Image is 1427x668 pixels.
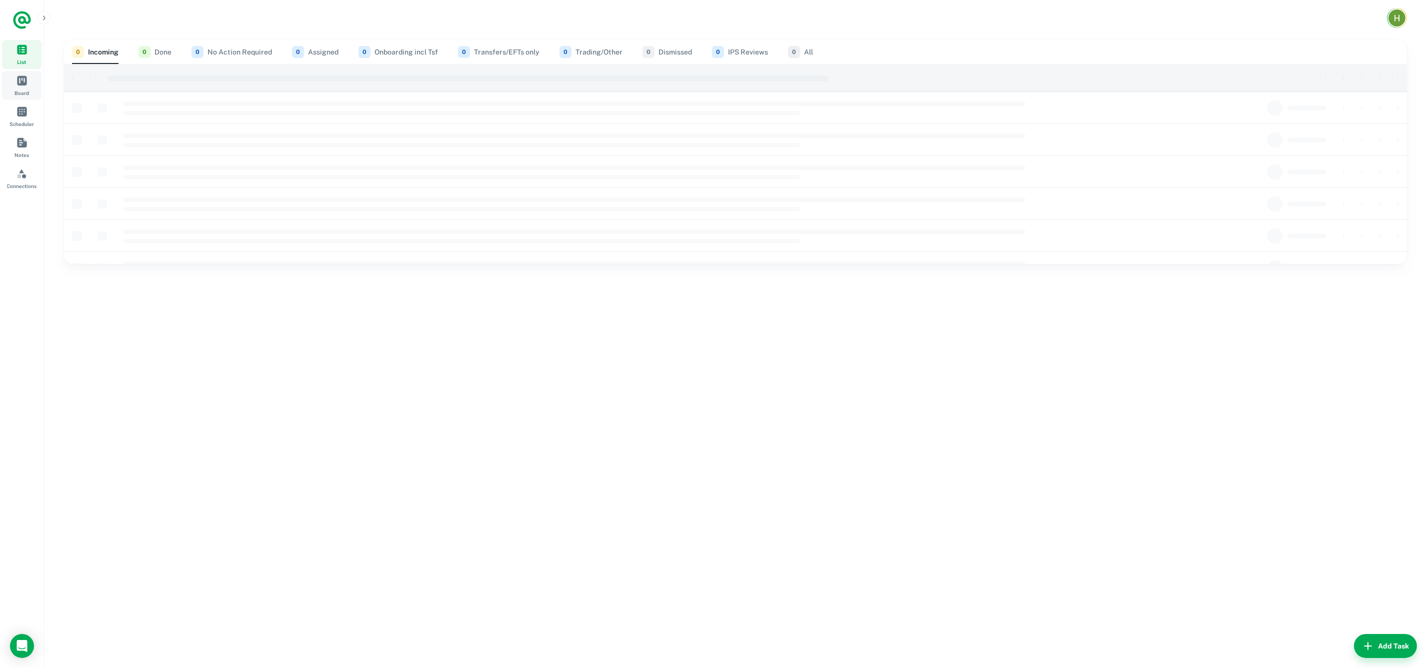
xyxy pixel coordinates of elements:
button: Onboarding incl Tsf [358,40,438,64]
button: All [788,40,813,64]
button: Trading/Other [559,40,622,64]
a: Logo [12,10,32,30]
span: Scheduler [9,120,34,128]
div: Load Chat [10,634,34,658]
span: Board [14,89,29,97]
a: Notes [2,133,41,162]
button: Transfers/EFTs only [458,40,539,64]
img: Hoovest Account Services [1388,9,1405,26]
button: Add Task [1354,634,1417,658]
a: Board [2,71,41,100]
span: List [17,58,26,66]
span: 0 [72,46,84,58]
button: Dismissed [642,40,692,64]
button: Account button [1387,8,1407,28]
span: Connections [7,182,37,190]
span: 0 [138,46,150,58]
span: 0 [559,46,571,58]
span: Notes [14,151,29,159]
span: 0 [458,46,470,58]
span: 0 [642,46,654,58]
button: Assigned [292,40,338,64]
span: 0 [191,46,203,58]
span: 0 [712,46,724,58]
button: Done [138,40,171,64]
a: List [2,40,41,69]
span: 0 [788,46,800,58]
button: Incoming [72,40,118,64]
span: 0 [358,46,370,58]
button: IPS Reviews [712,40,768,64]
span: 0 [292,46,304,58]
a: Connections [2,164,41,193]
a: Scheduler [2,102,41,131]
button: No Action Required [191,40,272,64]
